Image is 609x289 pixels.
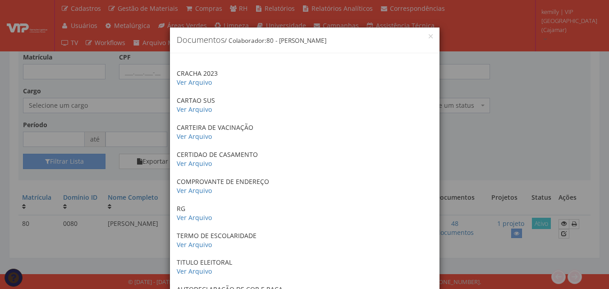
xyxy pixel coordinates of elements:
[177,240,212,249] a: Ver Arquivo
[177,258,433,276] p: TITULO ELEITORAL
[177,34,433,46] h4: Documentos
[177,231,433,249] p: TERMO DE ESCOLARIDADE
[177,150,433,168] p: CERTIDAO DE CASAMENTO
[177,177,433,195] p: COMPROVANTE DE ENDEREÇO
[177,105,212,114] a: Ver Arquivo
[224,37,326,45] small: / Colaborador:
[177,123,433,141] p: CARTEIRA DE VACINAÇÃO
[177,78,212,87] a: Ver Arquivo
[266,37,326,45] span: 80 - [PERSON_NAME]
[177,132,212,141] a: Ver Arquivo
[177,186,212,195] a: Ver Arquivo
[177,96,433,114] p: CARTAO SUS
[177,213,212,222] a: Ver Arquivo
[177,267,212,275] a: Ver Arquivo
[177,69,433,87] p: CRACHA 2023
[177,159,212,168] a: Ver Arquivo
[429,34,433,38] button: Close
[177,204,433,222] p: RG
